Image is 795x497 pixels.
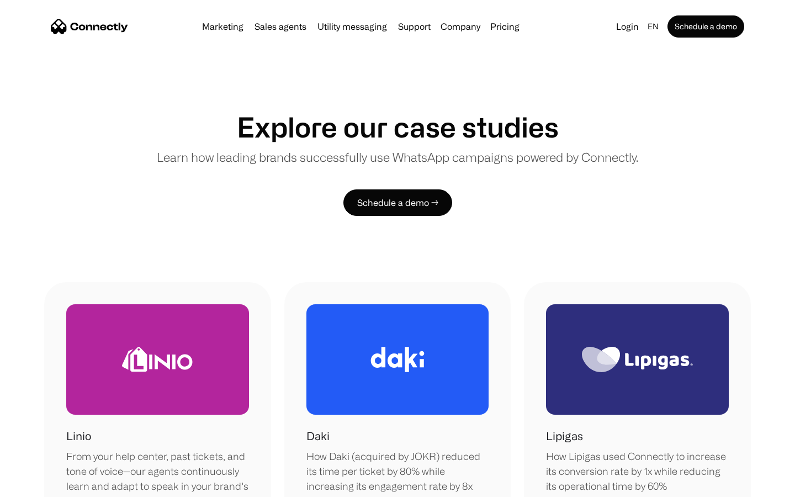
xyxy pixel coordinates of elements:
[667,15,744,38] a: Schedule a demo
[11,477,66,493] aside: Language selected: English
[394,22,435,31] a: Support
[198,22,248,31] a: Marketing
[441,19,480,34] div: Company
[122,347,193,372] img: Linio Logo
[22,478,66,493] ul: Language list
[157,148,638,166] p: Learn how leading brands successfully use WhatsApp campaigns powered by Connectly.
[237,110,559,144] h1: Explore our case studies
[370,347,425,372] img: Daki Logo
[546,449,729,494] div: How Lipigas used Connectly to increase its conversion rate by 1x while reducing its operational t...
[66,428,91,445] h1: Linio
[306,428,330,445] h1: Daki
[313,22,391,31] a: Utility messaging
[343,189,452,216] a: Schedule a demo →
[648,19,659,34] div: en
[486,22,524,31] a: Pricing
[546,428,583,445] h1: Lipigas
[250,22,311,31] a: Sales agents
[612,19,643,34] a: Login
